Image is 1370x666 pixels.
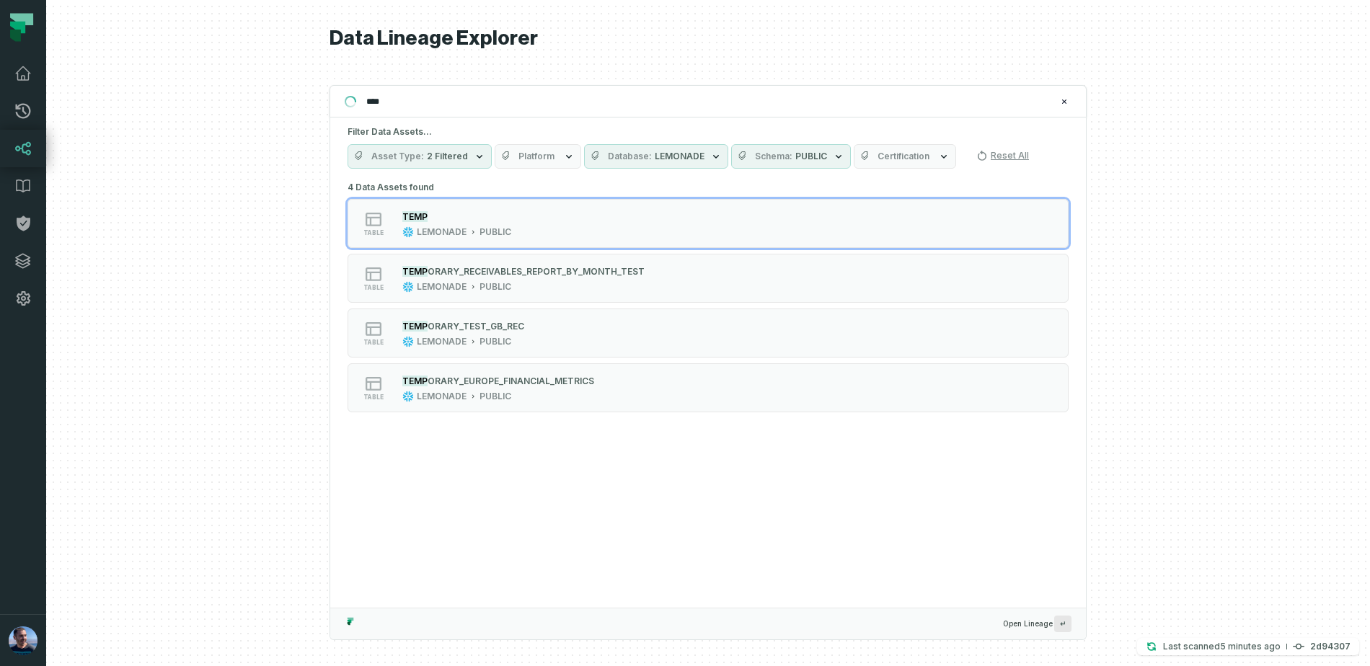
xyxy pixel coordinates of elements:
div: PUBLIC [479,281,511,293]
mark: TEMP [402,211,428,222]
button: DatabaseLEMONADE [584,144,728,169]
div: PUBLIC [479,226,511,238]
span: ORARY_EUROPE_FINANCIAL_METRICS [428,376,594,386]
button: tableLEMONADEPUBLIC [348,308,1069,358]
button: SchemaPUBLIC [731,144,851,169]
div: Suggestions [330,177,1086,608]
span: ORARY_RECEIVABLES_REPORT_BY_MONTH_TEST [428,266,645,277]
span: table [363,394,384,401]
span: table [363,229,384,236]
span: Certification [878,151,929,162]
p: Last scanned [1163,639,1281,654]
div: PUBLIC [479,391,511,402]
h5: Filter Data Assets... [348,126,1069,138]
div: LEMONADE [417,391,467,402]
mark: TEMP [402,376,428,386]
button: Asset Type2 Filtered [348,144,492,169]
span: Schema [755,151,792,162]
span: ORARY_TEST_GB_REC [428,321,524,332]
span: table [363,284,384,291]
img: avatar of Tal Kurnas [9,626,37,655]
span: 2 Filtered [427,151,468,162]
button: Certification [854,144,956,169]
button: Clear search query [1057,94,1071,109]
button: tableLEMONADEPUBLIC [348,199,1069,248]
button: tableLEMONADEPUBLIC [348,254,1069,303]
button: tableLEMONADEPUBLIC [348,363,1069,412]
button: Platform [495,144,581,169]
button: Reset All [971,144,1035,167]
button: Last scanned[DATE] 10:50:35 AM2d94307 [1137,638,1359,655]
h4: 2d94307 [1310,642,1351,651]
relative-time: Sep 11, 2025, 10:50 AM EDT [1220,641,1281,652]
span: LEMONADE [655,151,704,162]
div: LEMONADE [417,226,467,238]
div: LEMONADE [417,281,467,293]
span: PUBLIC [795,151,827,162]
h1: Data Lineage Explorer [330,26,1087,51]
span: Open Lineage [1003,616,1071,632]
span: Platform [518,151,554,162]
div: 4 Data Assets found [348,177,1069,431]
mark: TEMP [402,321,428,332]
div: LEMONADE [417,336,467,347]
mark: TEMP [402,266,428,277]
span: table [363,339,384,346]
div: PUBLIC [479,336,511,347]
span: Press ↵ to add a new Data Asset to the graph [1054,616,1071,632]
span: Database [608,151,652,162]
span: Asset Type [371,151,424,162]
